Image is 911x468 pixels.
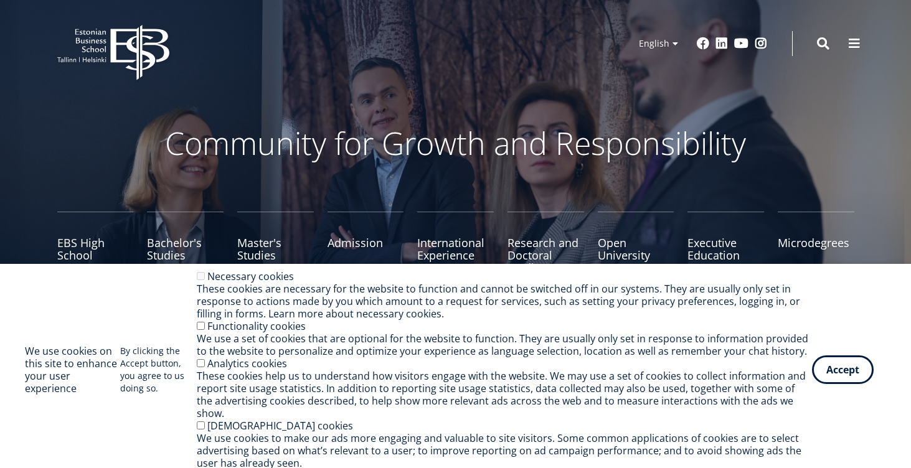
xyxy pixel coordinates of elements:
[197,370,812,419] div: These cookies help us to understand how visitors engage with the website. We may use a set of coo...
[237,212,314,274] a: Master's Studies
[687,212,764,274] a: Executive Education
[755,37,767,50] a: Instagram
[734,37,748,50] a: Youtube
[812,355,874,384] button: Accept
[598,212,674,274] a: Open University
[207,269,294,283] label: Necessary cookies
[147,212,224,274] a: Bachelor's Studies
[507,212,584,274] a: Research and Doctoral Studies
[417,212,494,274] a: International Experience
[126,124,786,162] p: Community for Growth and Responsibility
[207,419,353,433] label: [DEMOGRAPHIC_DATA] cookies
[25,345,120,395] h2: We use cookies on this site to enhance your user experience
[57,212,134,274] a: EBS High School
[778,212,854,274] a: Microdegrees
[697,37,709,50] a: Facebook
[715,37,728,50] a: Linkedin
[197,332,812,357] div: We use a set of cookies that are optional for the website to function. They are usually only set ...
[120,345,197,395] p: By clicking the Accept button, you agree to us doing so.
[207,319,306,333] label: Functionality cookies
[207,357,287,370] label: Analytics cookies
[328,212,404,274] a: Admission
[197,283,812,320] div: These cookies are necessary for the website to function and cannot be switched off in our systems...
